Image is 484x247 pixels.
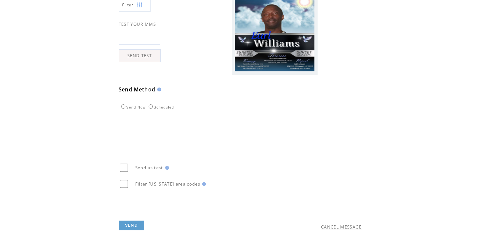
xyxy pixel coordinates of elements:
[119,221,144,230] a: SEND
[155,88,161,91] img: help.gif
[119,21,156,27] span: TEST YOUR MMS
[119,86,156,93] span: Send Method
[147,105,174,109] label: Scheduled
[163,166,169,170] img: help.gif
[149,104,153,109] input: Scheduled
[120,105,146,109] label: Send Now
[200,182,206,186] img: help.gif
[321,224,362,230] a: CANCEL MESSAGE
[135,165,163,171] span: Send as test
[119,49,161,62] a: SEND TEST
[122,2,134,8] span: Show filters
[135,181,200,187] span: Filter [US_STATE] area codes
[121,104,125,109] input: Send Now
